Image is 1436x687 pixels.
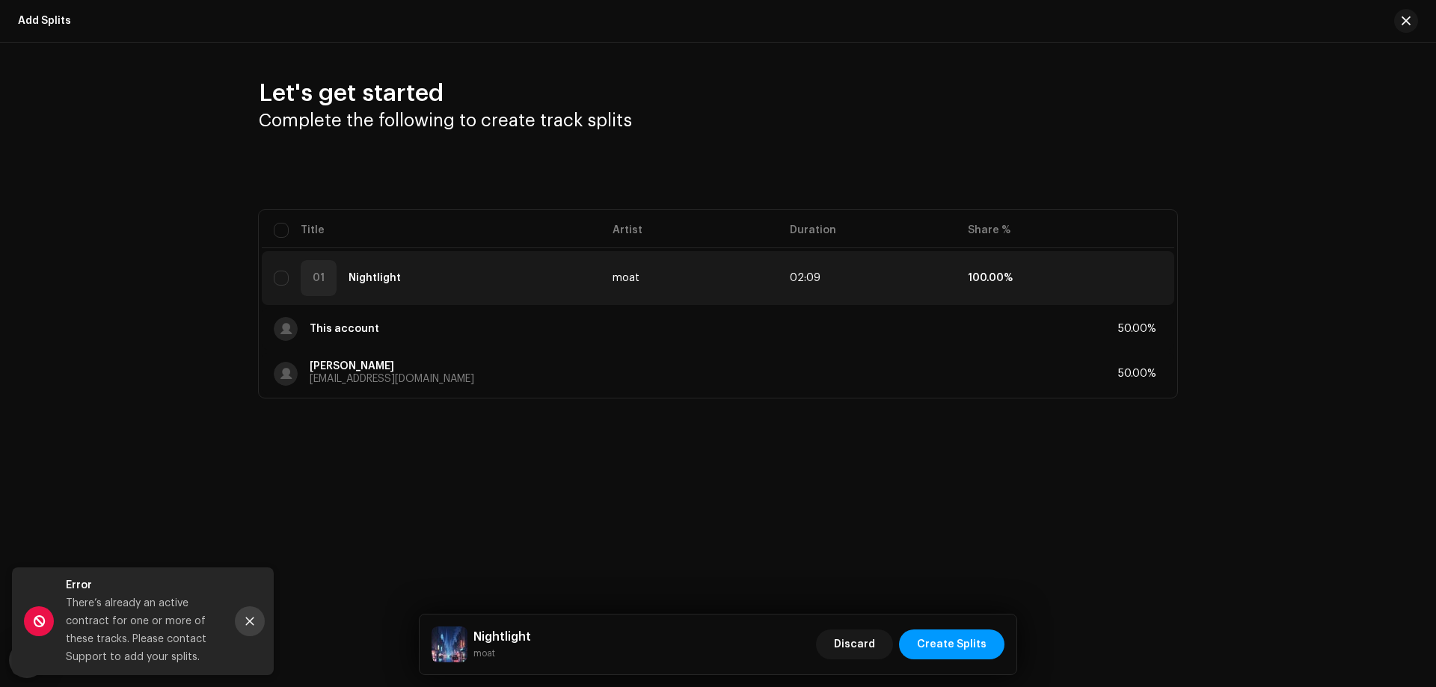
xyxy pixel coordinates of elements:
[301,260,337,296] div: 01
[613,273,639,283] span: moat
[66,594,223,666] div: There’s already an active contract for one or more of these tracks. Please contact Support to add...
[259,78,1177,108] h2: Let's get started
[473,628,531,646] h5: Nightlight
[790,273,820,283] span: 129
[310,361,394,372] strong: [PERSON_NAME]
[1118,324,1156,334] div: 50.00%
[432,626,467,662] img: 630b6938-fb7f-4168-b8f7-b12d9007b993
[1118,369,1156,379] div: 50.00%
[310,372,474,387] p: [EMAIL_ADDRESS][DOMAIN_NAME]
[9,642,45,678] div: Open Intercom Messenger
[834,629,875,659] span: Discard
[917,629,987,659] span: Create Splits
[899,629,1004,659] button: Create Splits
[968,273,1013,283] strong: 100.00%
[235,606,265,636] button: Close
[310,324,379,334] strong: This account
[816,629,893,659] button: Discard
[473,646,531,661] small: Nightlight
[66,576,223,594] div: Error
[259,108,1177,132] h3: Complete the following to create track splits
[349,273,401,283] strong: Nightlight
